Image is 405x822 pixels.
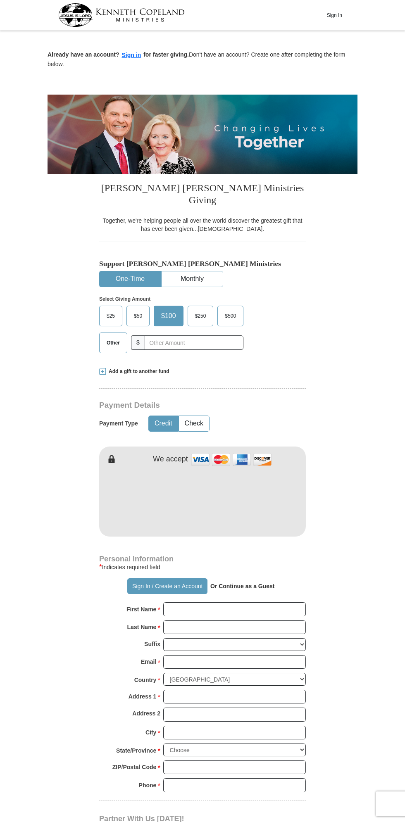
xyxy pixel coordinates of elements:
[102,337,124,349] span: Other
[221,310,240,322] span: $500
[48,51,189,58] strong: Already have an account? for faster giving.
[179,416,209,431] button: Check
[322,9,347,21] button: Sign In
[190,451,273,468] img: credit cards accepted
[48,50,357,68] p: Don't have an account? Create one after completing the form below.
[162,271,223,287] button: Monthly
[144,638,160,650] strong: Suffix
[127,621,157,633] strong: Last Name
[131,335,145,350] span: $
[99,401,310,410] h3: Payment Details
[149,416,178,431] button: Credit
[102,310,119,322] span: $25
[112,761,157,773] strong: ZIP/Postal Code
[141,656,156,668] strong: Email
[119,50,144,60] button: Sign in
[99,420,138,427] h5: Payment Type
[99,562,306,572] div: Indicates required field
[157,310,180,322] span: $100
[99,174,306,216] h3: [PERSON_NAME] [PERSON_NAME] Ministries Giving
[126,603,156,615] strong: First Name
[134,674,157,686] strong: Country
[100,271,161,287] button: One-Time
[58,3,185,27] img: kcm-header-logo.svg
[127,578,207,594] button: Sign In / Create an Account
[130,310,146,322] span: $50
[99,259,306,268] h5: Support [PERSON_NAME] [PERSON_NAME] Ministries
[210,583,275,589] strong: Or Continue as a Guest
[99,556,306,562] h4: Personal Information
[99,216,306,233] div: Together, we're helping people all over the world discover the greatest gift that has ever been g...
[129,691,157,702] strong: Address 1
[106,368,169,375] span: Add a gift to another fund
[145,335,243,350] input: Other Amount
[139,779,157,791] strong: Phone
[191,310,210,322] span: $250
[145,727,156,738] strong: City
[116,745,156,756] strong: State/Province
[153,455,188,464] h4: We accept
[99,296,150,302] strong: Select Giving Amount
[132,708,160,719] strong: Address 2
